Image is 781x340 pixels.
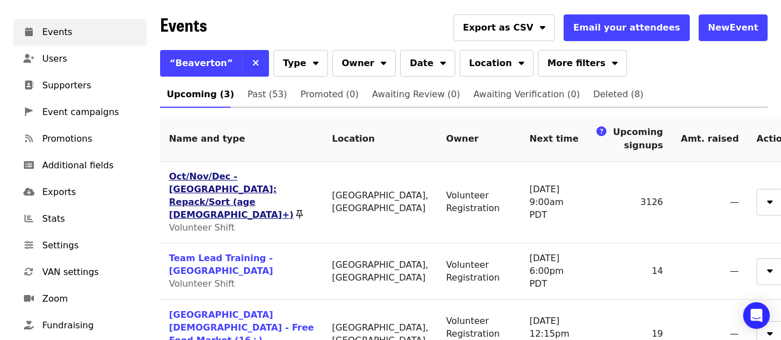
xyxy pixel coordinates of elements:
a: Zoom [13,286,147,312]
a: Exports [13,179,147,206]
span: Stats [42,212,138,226]
i: sliders-h icon [24,240,33,251]
a: Deleted (8) [586,81,650,108]
div: Open Intercom Messenger [743,302,770,329]
span: Event campaigns [42,106,138,119]
i: pennant icon [25,107,33,117]
i: calendar icon [25,27,33,37]
i: sort-down icon [440,56,446,67]
a: Team Lead Training - [GEOGRAPHIC_DATA] [169,253,273,276]
a: Settings [13,232,147,259]
span: Promoted (0) [301,87,359,102]
span: Past (53) [247,87,287,102]
span: Zoom [42,292,138,306]
i: sort-down icon [767,264,773,274]
i: rss icon [25,133,33,144]
a: Event campaigns [13,99,147,126]
a: Awaiting Review (0) [365,81,467,108]
a: Additional fields [13,152,147,179]
span: Events [160,11,207,37]
span: Exports [42,186,138,199]
a: Awaiting Verification (0) [467,81,586,108]
i: address-book icon [24,80,33,91]
th: Name and type [160,117,323,162]
i: sort-down icon [767,327,773,337]
i: video icon [24,293,34,304]
button: Date [400,50,455,77]
span: Events [42,26,138,39]
a: Events [13,19,147,46]
span: VAN settings [42,266,138,279]
span: Deleted (8) [593,87,643,102]
button: Location [460,50,534,77]
th: Owner [437,117,521,162]
a: Upcoming (3) [160,81,241,108]
span: Amt. raised [681,133,739,144]
button: “Beaverton” [160,50,242,77]
i: times icon [252,58,259,68]
button: Export as CSV [454,14,555,41]
td: Volunteer Registration [437,162,521,243]
button: NewEvent [699,14,768,41]
i: cloud-download icon [23,187,34,197]
span: Type [283,57,306,70]
a: Supporters [13,72,147,99]
i: sync icon [24,267,33,277]
span: Users [42,52,138,66]
a: Fundraising [13,312,147,339]
i: question-circle icon [596,126,606,138]
a: VAN settings [13,259,147,286]
i: sort-down icon [519,56,524,67]
i: chart-bar icon [24,213,33,224]
span: Upcoming signups [613,127,663,151]
button: Type [273,50,328,77]
i: sort-down icon [767,195,773,206]
div: 3126 [596,196,663,209]
span: More filters [548,57,605,70]
i: thumbtack icon [296,209,303,220]
div: [GEOGRAPHIC_DATA], [GEOGRAPHIC_DATA] [332,259,428,284]
i: sort-down icon [612,56,618,67]
button: Email your attendees [564,14,689,41]
i: user-plus icon [23,53,34,64]
a: Users [13,46,147,72]
a: Promoted (0) [294,81,366,108]
span: Location [469,57,512,70]
a: Past (53) [241,81,294,108]
a: Stats [13,206,147,232]
span: Volunteer Shift [169,222,235,233]
div: 14 [596,265,663,278]
button: More filters [538,50,627,77]
span: Awaiting Review (0) [372,87,460,102]
a: Promotions [13,126,147,152]
th: Next time [521,117,588,162]
div: — [681,265,739,278]
i: sort-down icon [540,21,545,31]
button: Owner [332,50,396,77]
i: hand-holding-heart icon [24,320,34,331]
span: Promotions [42,132,138,146]
td: [DATE] 6:00pm PDT [521,243,588,300]
span: Additional fields [42,159,138,172]
span: Date [410,57,434,70]
a: Oct/Nov/Dec - [GEOGRAPHIC_DATA]: Repack/Sort (age [DEMOGRAPHIC_DATA]+) [169,171,294,220]
span: Settings [42,239,138,252]
span: Volunteer Shift [169,278,235,289]
td: [DATE] 9:00am PDT [521,162,588,243]
span: Fundraising [42,319,138,332]
div: [GEOGRAPHIC_DATA], [GEOGRAPHIC_DATA] [332,189,428,215]
span: Export as CSV [463,21,534,34]
span: Awaiting Verification (0) [474,87,580,102]
i: list-alt icon [24,160,34,171]
div: — [681,196,739,209]
span: Upcoming (3) [167,87,234,102]
td: Volunteer Registration [437,243,521,300]
span: Supporters [42,79,138,92]
span: Owner [342,57,375,70]
th: Location [323,117,437,162]
i: sort-down icon [313,56,319,67]
i: sort-down icon [381,56,386,67]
